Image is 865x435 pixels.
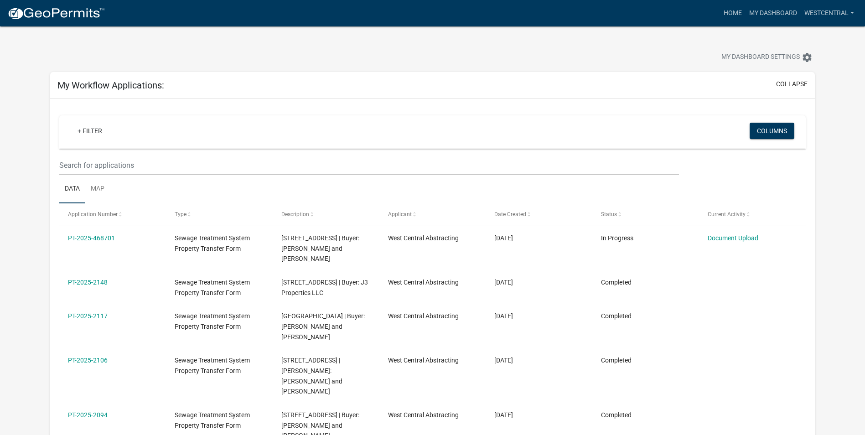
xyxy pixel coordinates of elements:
span: Description [281,211,309,217]
i: settings [802,52,813,63]
a: PT-2025-2106 [68,357,108,364]
span: 49412 LEAF RIVER LOOP | Buyer: Ryan and Abby Emter [281,312,365,341]
datatable-header-cell: Application Number [59,203,166,225]
span: Status [601,211,617,217]
button: My Dashboard Settingssettings [714,48,820,66]
a: PT-2025-2148 [68,279,108,286]
span: Type [175,211,186,217]
span: Completed [601,279,632,286]
datatable-header-cell: Date Created [486,203,592,225]
span: Sewage Treatment System Property Transfer Form [175,357,250,374]
a: Data [59,175,85,204]
datatable-header-cell: Applicant [379,203,486,225]
span: West Central Abstracting [388,357,459,364]
h5: My Workflow Applications: [57,80,164,91]
span: West Central Abstracting [388,279,459,286]
span: 08/15/2025 [494,411,513,419]
span: Sewage Treatment System Property Transfer Form [175,234,250,252]
span: West Central Abstracting [388,312,459,320]
span: Sewage Treatment System Property Transfer Form [175,312,250,330]
span: West Central Abstracting [388,234,459,242]
button: collapse [776,79,808,89]
a: + Filter [70,123,109,139]
span: Completed [601,312,632,320]
span: In Progress [601,234,633,242]
span: 08/18/2025 [494,312,513,320]
a: PT-2025-2117 [68,312,108,320]
span: Date Created [494,211,526,217]
a: westcentral [801,5,858,22]
span: Completed [601,357,632,364]
datatable-header-cell: Current Activity [699,203,806,225]
span: 24588 CO HWY 5 | Buyer: Shane Winkler and Rachel Ann Winkler [281,357,342,395]
a: Map [85,175,110,204]
a: Document Upload [708,234,758,242]
button: Columns [750,123,794,139]
span: Sewage Treatment System Property Transfer Form [175,279,250,296]
span: 08/25/2025 [494,234,513,242]
a: PT-2025-468701 [68,234,115,242]
span: West Central Abstracting [388,411,459,419]
span: Completed [601,411,632,419]
a: My Dashboard [746,5,801,22]
input: Search for applications [59,156,679,175]
span: 202 MAIN ST | Buyer: J3 Properties LLC [281,279,368,296]
span: Applicant [388,211,412,217]
a: Home [720,5,746,22]
span: Sewage Treatment System Property Transfer Form [175,411,250,429]
span: 46207 TRAPPERS RD | Buyer: Jodi and Steven Misegades [281,234,359,263]
datatable-header-cell: Status [592,203,699,225]
span: My Dashboard Settings [721,52,800,63]
span: Current Activity [708,211,746,217]
span: 08/20/2025 [494,279,513,286]
span: Application Number [68,211,118,217]
datatable-header-cell: Type [166,203,273,225]
span: 08/18/2025 [494,357,513,364]
datatable-header-cell: Description [273,203,379,225]
a: PT-2025-2094 [68,411,108,419]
